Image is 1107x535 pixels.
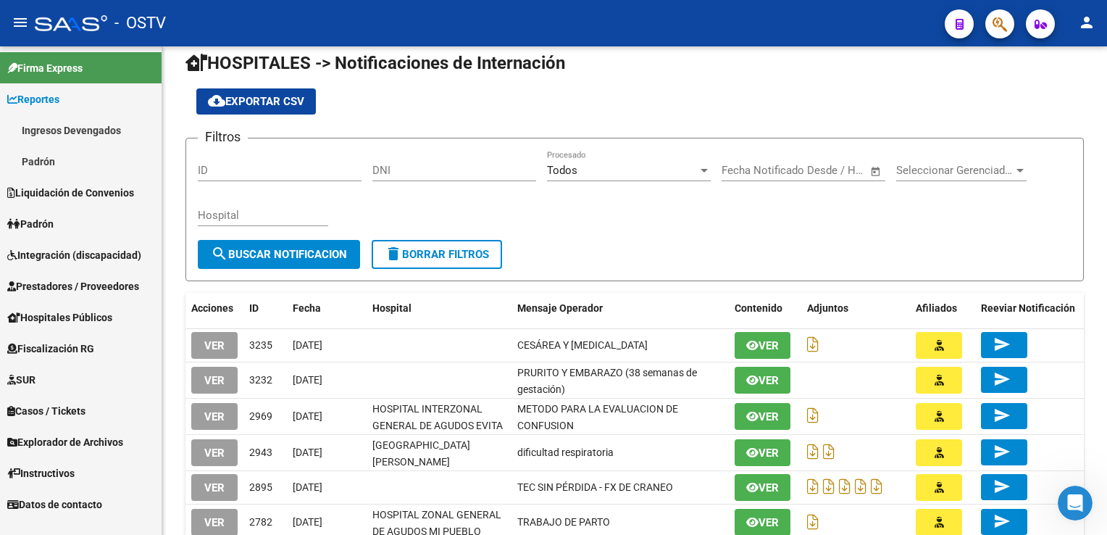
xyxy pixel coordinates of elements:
[759,481,779,494] span: Ver
[735,439,790,466] button: Ver
[191,403,238,430] button: VER
[7,341,94,357] span: Fiscalización RG
[204,447,225,460] span: VER
[185,293,243,324] datatable-header-cell: Acciones
[735,332,790,359] button: Ver
[185,53,565,73] span: HOSPITALES -> Notificaciones de Internación
[372,302,412,314] span: Hospital
[385,248,489,261] span: Borrar Filtros
[204,516,225,529] span: VER
[293,372,361,389] div: [DATE]
[249,481,272,493] span: 2895
[372,403,503,431] span: HOSPITAL INTERZONAL GENERAL DE AGUDOS EVITA
[517,516,610,528] span: TRABAJO DE PARTO
[759,410,779,423] span: Ver
[735,367,790,394] button: Ver
[910,293,975,324] datatable-header-cell: Afiliados
[198,127,248,147] h3: Filtros
[293,479,361,496] div: [DATE]
[868,163,885,180] button: Open calendar
[372,439,470,468] span: [GEOGRAPHIC_DATA][PERSON_NAME]
[12,14,29,31] mat-icon: menu
[293,444,361,461] div: [DATE]
[196,88,316,115] button: Exportar CSV
[729,293,801,324] datatable-header-cell: Contenido
[249,516,272,528] span: 2782
[759,374,779,387] span: Ver
[204,374,225,387] span: VER
[249,339,272,351] span: 3235
[7,434,123,450] span: Explorador de Archivos
[287,293,367,324] datatable-header-cell: Fecha
[759,447,779,460] span: Ver
[249,447,272,458] span: 2943
[372,240,502,269] button: Borrar Filtros
[517,481,673,493] span: TEC SIN PÉRDIDA - FX DE CRANEO
[204,410,225,423] span: VER
[191,474,238,501] button: VER
[759,339,779,352] span: Ver
[759,516,779,529] span: Ver
[249,374,272,386] span: 3232
[211,245,228,262] mat-icon: search
[191,302,233,314] span: Acciones
[896,164,1014,177] span: Seleccionar Gerenciador
[191,439,238,466] button: VER
[916,302,957,314] span: Afiliados
[293,302,321,314] span: Fecha
[801,293,910,324] datatable-header-cell: Adjuntos
[735,403,790,430] button: Ver
[7,310,112,325] span: Hospitales Públicos
[517,339,648,351] span: CESÁREA Y LIGADURA DE TROMPAS
[7,372,35,388] span: SUR
[293,408,361,425] div: [DATE]
[7,278,139,294] span: Prestadores / Proveedores
[243,293,287,324] datatable-header-cell: ID
[191,332,238,359] button: VER
[511,293,729,324] datatable-header-cell: Mensaje Operador
[993,443,1011,460] mat-icon: send
[993,478,1011,495] mat-icon: send
[249,410,272,422] span: 2969
[1078,14,1095,31] mat-icon: person
[249,302,259,314] span: ID
[1058,486,1093,521] iframe: Intercom live chat
[385,245,402,262] mat-icon: delete
[993,513,1011,530] mat-icon: send
[191,367,238,394] button: VER
[993,407,1011,424] mat-icon: send
[782,164,852,177] input: End date
[198,240,360,269] button: Buscar Notificacion
[7,60,83,76] span: Firma Express
[7,91,59,107] span: Reportes
[211,248,347,261] span: Buscar Notificacion
[114,7,166,39] span: - OSTV
[517,302,603,314] span: Mensaje Operador
[993,336,1011,353] mat-icon: send
[7,465,75,481] span: Instructivos
[7,403,85,419] span: Casos / Tickets
[735,302,782,314] span: Contenido
[7,497,102,513] span: Datos de contacto
[208,95,304,108] span: Exportar CSV
[293,337,361,354] div: [DATE]
[208,92,225,109] mat-icon: cloud_download
[204,481,225,494] span: VER
[807,302,848,314] span: Adjuntos
[735,474,790,501] button: Ver
[7,216,54,232] span: Padrón
[517,367,697,395] span: PRURITO Y EMBARAZO (38 semanas de gestación)
[7,247,141,263] span: Integración (discapacidad)
[7,185,134,201] span: Liquidación de Convenios
[517,447,614,458] span: dificultad respiratoria
[367,293,511,324] datatable-header-cell: Hospital
[293,514,361,531] div: [DATE]
[993,370,1011,388] mat-icon: send
[975,293,1084,324] datatable-header-cell: Reeviar Notificación
[517,403,678,431] span: METODO PARA LA EVALUACION DE CONFUSION
[547,164,577,177] span: Todos
[981,302,1075,314] span: Reeviar Notificación
[722,164,769,177] input: Start date
[204,339,225,352] span: VER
